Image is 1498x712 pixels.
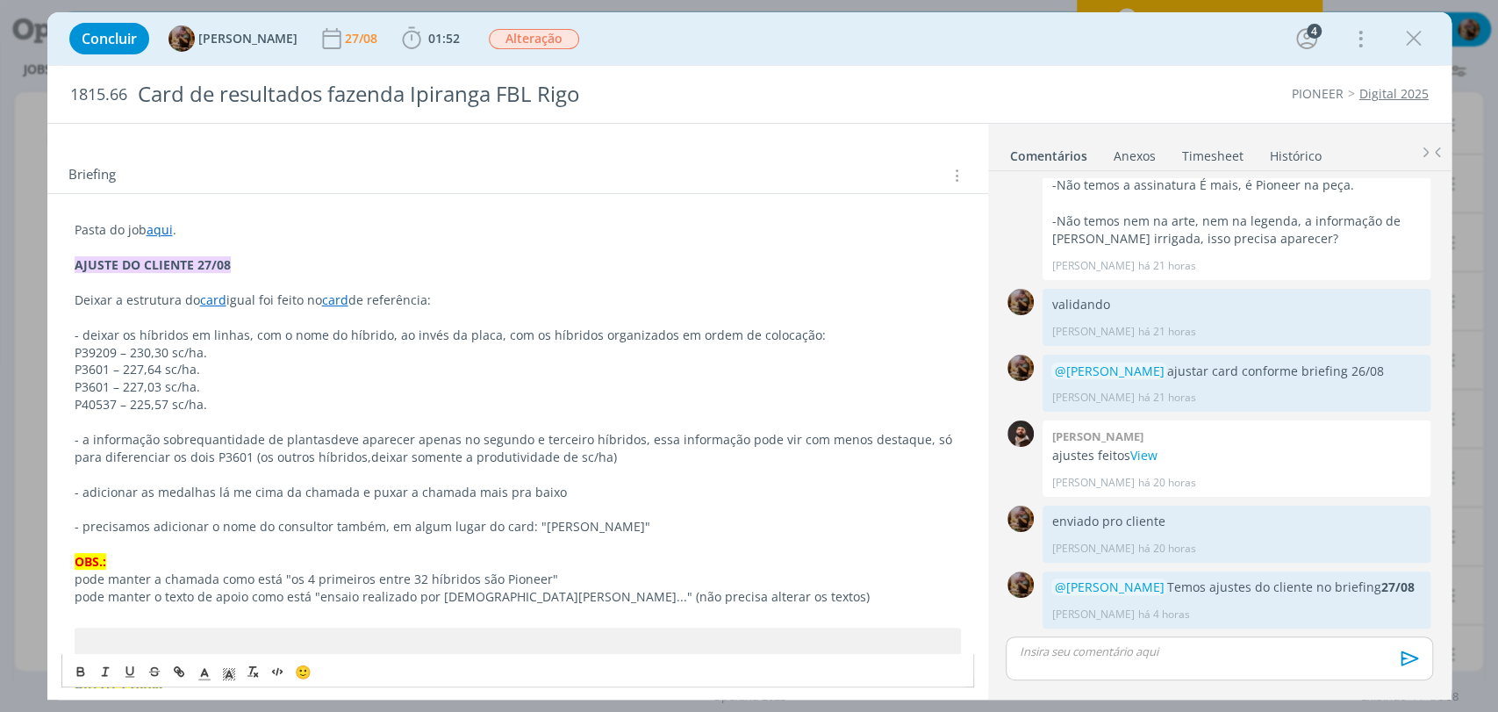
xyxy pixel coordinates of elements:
button: A[PERSON_NAME] [168,25,297,52]
div: Anexos [1114,147,1156,165]
span: Alteração [489,29,579,49]
span: [PERSON_NAME] [198,32,297,45]
p: P3601 – 227,03 sc/ha. [75,378,961,396]
p: [PERSON_NAME] [1051,475,1134,491]
p: -Não temos a assinatura É mais, é Pioneer na peça. [1051,176,1422,194]
a: Timesheet [1181,140,1244,165]
strong: OBS.: [75,553,106,570]
span: Tarefas [65,143,109,164]
div: 4 [1307,24,1322,39]
p: -Não temos nem na arte, nem na legenda, a informação de [PERSON_NAME] irrigada, isso precisa apar... [1051,212,1422,248]
span: 🙂 [295,663,312,680]
p: - deixar os híbridos em linhas, com o nome do híbrido, ao invés da placa, com os híbridos organiz... [75,327,961,344]
p: Deixar a estrutura do igual foi feito no de referência: [75,291,961,309]
span: há 20 horas [1137,541,1195,557]
p: - a informação sobre deve aparecer apenas no segundo e terceiro híbridos, essa informação pode vi... [75,431,961,466]
span: há 21 horas [1137,390,1195,406]
p: [PERSON_NAME] [1051,541,1134,557]
a: Digital 2025 [1359,85,1429,102]
span: há 21 horas [1137,324,1195,340]
span: Cor de Fundo [217,661,241,682]
p: - adicionar as medalhas lá me cima da chamada e puxar a chamada mais pra baixo [75,484,961,501]
div: 27/08 [345,32,381,45]
strong: 27/08 [1380,579,1414,595]
span: @[PERSON_NAME] [1054,579,1164,595]
button: 01:52 [398,25,464,53]
img: A [1007,355,1034,381]
p: enviado pro cliente [1051,513,1422,530]
a: card [200,291,226,308]
a: PIONEER [1292,85,1344,102]
span: quantidade de plantas [197,431,331,448]
img: D [1007,421,1034,447]
span: 01:52 [428,30,460,47]
img: A [168,25,195,52]
span: Cor do Texto [192,661,217,682]
span: [PERSON_NAME]" [547,518,650,535]
button: Concluir [69,23,149,54]
a: Histórico [1269,140,1322,165]
p: [PERSON_NAME] [1051,607,1134,622]
a: aqui [147,221,173,238]
button: Alteração [488,28,580,50]
img: A [1007,506,1034,532]
div: dialog [47,12,1451,700]
p: P39209 – 230,30 sc/ha. [75,344,961,362]
span: pode manter o texto de apoio como está "ensaio realizado por [DEMOGRAPHIC_DATA][PERSON_NAME]..." ... [75,588,870,605]
img: A [1007,289,1034,315]
span: há 4 horas [1137,607,1189,622]
p: [PERSON_NAME] [1051,258,1134,274]
span: Briefing [68,164,116,187]
a: card [322,291,348,308]
span: 1815.66 [70,85,127,104]
p: validando [1051,296,1422,313]
p: ajustar card conforme briefing 26/08 [1051,363,1422,380]
p: [PERSON_NAME] [1051,324,1134,340]
div: Card de resultados fazenda Ipiranga FBL Rigo [131,73,856,116]
p: [PERSON_NAME] [1051,390,1134,406]
p: P40537 – 225,57 sc/ha. [75,396,961,414]
p: - precisamos adicionar o nome do consultor também, em algum lugar do card: " [75,518,961,536]
span: Concluir [82,32,137,46]
b: [PERSON_NAME] [1051,428,1143,444]
span: há 20 horas [1137,475,1195,491]
button: 🙂 [290,661,315,682]
span: deixar somente a produtividade de sc/ha) [371,449,617,465]
strong: AJUSTE DO CLIENTE 27/08 [75,256,231,273]
span: há 21 horas [1137,258,1195,274]
p: Pasta do job . [75,221,961,239]
a: View [1129,447,1157,464]
a: Comentários [1009,140,1088,165]
button: 4 [1293,25,1321,53]
img: A [1007,572,1034,598]
span: @[PERSON_NAME] [1054,363,1164,379]
p: Temos ajustes do cliente no briefing [1051,579,1422,596]
p: ajustes feitos [1051,447,1422,464]
p: P3601 – 227,64 sc/ha. [75,361,961,378]
span: pode manter a chamada como está "os 4 primeiros entre 32 híbridos são Pioneer" [75,571,558,587]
